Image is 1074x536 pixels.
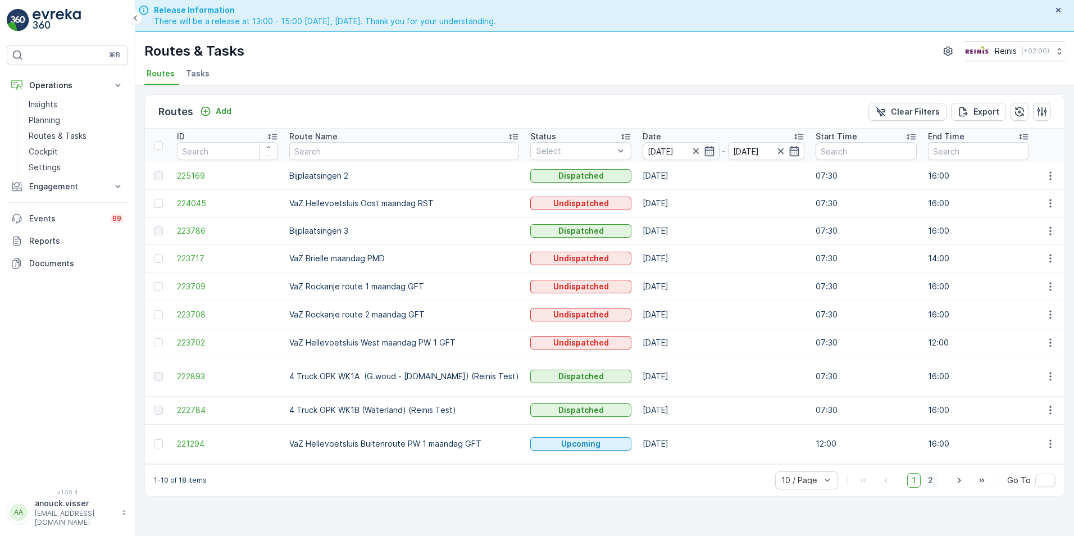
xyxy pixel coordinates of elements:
p: 07:30 [816,405,917,416]
img: Reinis-Logo-Vrijstaand_Tekengebied-1-copy2_aBO4n7j.png [964,45,990,57]
a: 222784 [177,405,278,416]
span: 224045 [177,198,278,209]
p: anouck.visser [35,498,116,509]
p: - [722,144,726,158]
div: Toggle Row Selected [154,310,163,319]
a: 223708 [177,309,278,320]
span: Go To [1007,475,1031,486]
div: Toggle Row Selected [154,338,163,347]
a: 223717 [177,253,278,264]
a: 225169 [177,170,278,181]
p: Dispatched [558,371,604,382]
p: Route Name [289,131,338,142]
button: AAanouck.visser[EMAIL_ADDRESS][DOMAIN_NAME] [7,498,128,527]
p: Clear Filters [891,106,940,117]
p: 07:30 [816,225,917,237]
p: 16:00 [928,438,1029,449]
span: There will be a release at 13:00 - 15:00 [DATE], [DATE]. Thank you for your understanding. [154,16,496,27]
p: 16:00 [928,225,1029,237]
a: Routes & Tasks [24,128,128,144]
p: Undispatched [553,253,609,264]
div: Toggle Row Selected [154,282,163,291]
p: VaZ Rockanje route 2 maandag GFT [289,309,519,320]
p: 07:30 [816,281,917,292]
p: VaZ Rockanje route 1 maandag GFT [289,281,519,292]
td: [DATE] [637,424,810,464]
p: Reports [29,235,124,247]
a: Insights [24,97,128,112]
button: Dispatched [530,169,631,183]
td: [DATE] [637,244,810,272]
p: Bijplaatsingen 2 [289,170,519,181]
a: Cockpit [24,144,128,160]
img: logo [7,9,29,31]
button: Reinis(+02:00) [964,41,1065,61]
p: End Time [928,131,964,142]
button: Export [951,103,1006,121]
p: Settings [29,162,61,173]
a: Settings [24,160,128,175]
p: Add [216,106,231,117]
a: 223786 [177,225,278,237]
p: Bijplaatsingen 3 [289,225,519,237]
td: [DATE] [637,396,810,424]
a: Reports [7,230,128,252]
button: Undispatched [530,280,631,293]
p: 14:00 [928,253,1029,264]
input: dd/mm/yyyy [643,142,720,160]
p: Operations [29,80,106,91]
a: 222893 [177,371,278,382]
a: Planning [24,112,128,128]
p: Planning [29,115,60,126]
span: v 1.50.4 [7,489,128,496]
td: [DATE] [637,272,810,301]
a: 221294 [177,438,278,449]
p: 12:00 [928,337,1029,348]
a: 223702 [177,337,278,348]
button: Dispatched [530,370,631,383]
a: 223709 [177,281,278,292]
button: Upcoming [530,437,631,451]
p: Dispatched [558,405,604,416]
td: [DATE] [637,189,810,217]
button: Operations [7,74,128,97]
div: Toggle Row Selected [154,199,163,208]
p: 07:30 [816,198,917,209]
td: [DATE] [637,162,810,189]
p: 4 Truck OPK WK1B (Waterland) (Reinis Test) [289,405,519,416]
p: Events [29,213,103,224]
span: Tasks [186,68,210,79]
p: 4 Truck OPK WK1A (G.woud - [DOMAIN_NAME]) (Reinis Test) [289,371,519,382]
p: 99 [112,214,121,223]
p: [EMAIL_ADDRESS][DOMAIN_NAME] [35,509,116,527]
div: Toggle Row Selected [154,439,163,448]
button: Add [195,105,236,118]
p: Routes & Tasks [144,42,244,60]
div: Toggle Row Selected [154,254,163,263]
td: [DATE] [637,357,810,396]
p: Dispatched [558,170,604,181]
div: Toggle Row Selected [154,406,163,415]
p: Routes [158,104,193,120]
button: Dispatched [530,403,631,417]
button: Undispatched [530,197,631,210]
p: 07:30 [816,170,917,181]
p: ( +02:00 ) [1021,47,1049,56]
input: Search [928,142,1029,160]
p: 07:30 [816,371,917,382]
p: Start Time [816,131,857,142]
p: Reinis [995,46,1017,57]
div: Toggle Row Selected [154,372,163,381]
p: Upcoming [561,438,600,449]
p: 16:00 [928,198,1029,209]
p: 16:00 [928,405,1029,416]
p: 07:30 [816,253,917,264]
button: Engagement [7,175,128,198]
p: VaZ Hellevoetsluis Buitenroute PW 1 maandag GFT [289,438,519,449]
button: Clear Filters [868,103,946,121]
